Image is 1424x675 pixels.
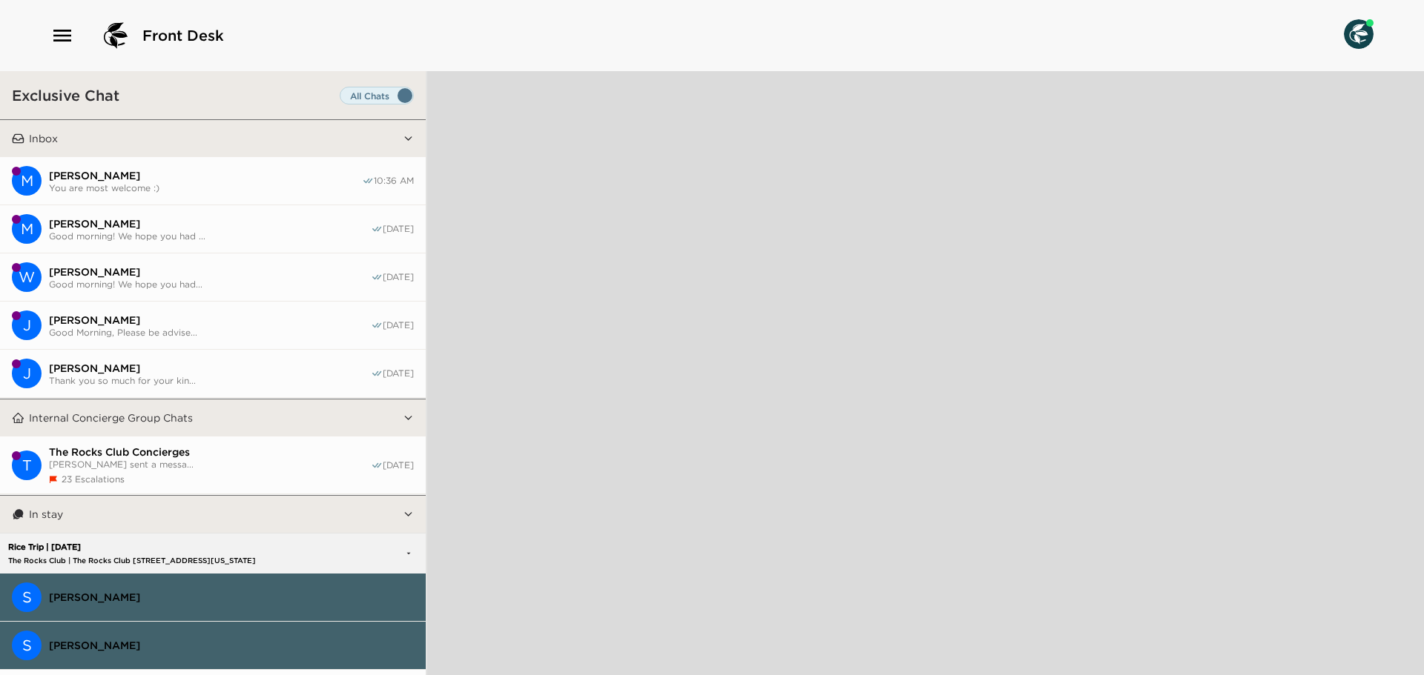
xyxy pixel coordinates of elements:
[49,327,371,338] span: Good Morning, Please be advise...
[12,631,42,660] div: Susan Rice
[142,25,224,46] span: Front Desk
[49,217,371,230] span: [PERSON_NAME]
[12,262,42,292] div: W
[49,265,371,279] span: [PERSON_NAME]
[1344,19,1374,49] img: User
[49,362,371,375] span: [PERSON_NAME]
[49,279,371,290] span: Good morning! We hope you had...
[49,459,371,470] span: [PERSON_NAME] sent a messa...
[29,132,58,145] p: Inbox
[383,271,414,283] span: [DATE]
[49,230,371,242] span: Good morning! We hope you had ...
[12,359,42,388] div: Jason Stoner
[12,450,42,480] div: The Rocks Club
[98,18,133,53] img: logo
[4,542,325,552] p: Rice Trip | [DATE]
[12,359,42,388] div: J
[49,169,362,182] span: [PERSON_NAME]
[49,445,371,459] span: The Rocks Club Concierges
[12,214,42,244] div: Mike Dalton
[383,319,414,331] span: [DATE]
[49,375,371,386] span: Thank you so much for your kin...
[340,87,414,104] label: Set all destinations
[383,368,414,379] span: [DATE]
[12,166,42,196] div: M
[12,166,42,196] div: Mary Beth Flanagan
[29,508,63,521] p: In stay
[12,262,42,292] div: Weston Arnell
[49,639,414,652] span: [PERSON_NAME]
[383,459,414,471] span: [DATE]
[374,175,414,187] span: 10:36 AM
[383,223,414,235] span: [DATE]
[24,496,403,533] button: In stay
[12,86,119,104] h3: Exclusive Chat
[12,310,42,340] div: J
[29,411,193,425] p: Internal Concierge Group Chats
[24,399,403,436] button: Internal Concierge Group Chats
[12,450,42,480] div: T
[49,591,414,604] span: [PERSON_NAME]
[12,582,42,612] div: Steven Rice
[12,214,42,244] div: M
[12,631,42,660] div: S
[62,473,125,485] span: 23 Escalations
[49,182,362,193] span: You are most welcome :)
[24,120,403,157] button: Inbox
[4,556,325,565] p: The Rocks Club | The Rocks Club [STREET_ADDRESS][US_STATE]
[12,310,42,340] div: Janet Widener
[49,313,371,327] span: [PERSON_NAME]
[12,582,42,612] div: S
